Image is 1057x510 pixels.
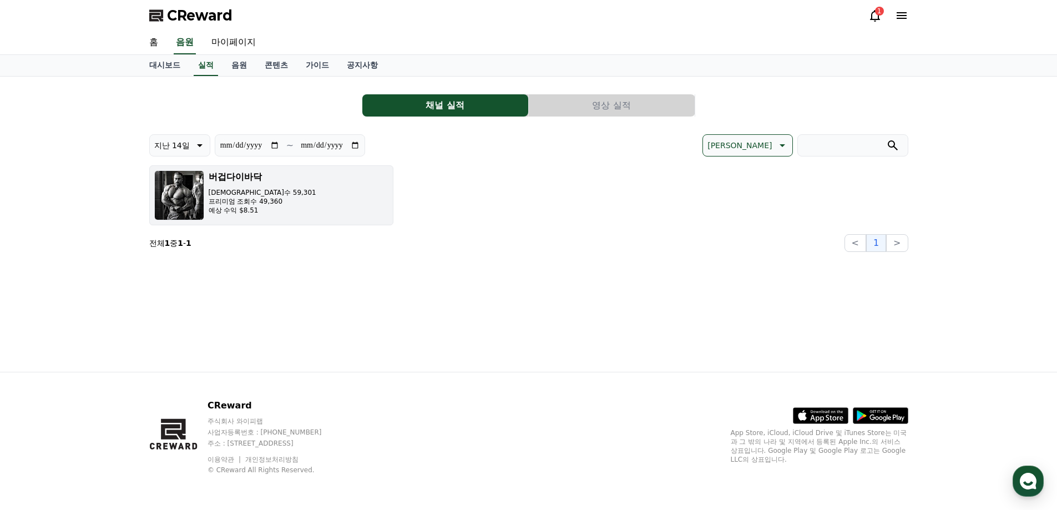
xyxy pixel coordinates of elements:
[209,197,316,206] p: 프리미엄 조회수 49,360
[154,170,204,220] img: 버겁다이바닥
[165,239,170,248] strong: 1
[286,139,294,152] p: ~
[208,417,343,426] p: 주식회사 와이피랩
[208,428,343,437] p: 사업자등록번호 : [PHONE_NUMBER]
[73,352,143,380] a: 대화
[208,439,343,448] p: 주소 : [STREET_ADDRESS]
[171,368,185,377] span: 설정
[149,238,191,249] p: 전체 중 -
[256,55,297,76] a: 콘텐츠
[35,368,42,377] span: 홈
[149,165,393,225] button: 버겁다이바닥 [DEMOGRAPHIC_DATA]수 59,301 프리미엄 조회수 49,360 예상 수익 $8.51
[222,55,256,76] a: 음원
[102,369,115,378] span: 대화
[186,239,191,248] strong: 1
[209,170,316,184] h3: 버겁다이바닥
[3,352,73,380] a: 홈
[209,188,316,197] p: [DEMOGRAPHIC_DATA]수 59,301
[868,9,882,22] a: 1
[140,55,189,76] a: 대시보드
[529,94,695,117] button: 영상 실적
[886,234,908,252] button: >
[140,31,167,54] a: 홈
[362,94,529,117] a: 채널 실적
[203,31,265,54] a: 마이페이지
[866,234,886,252] button: 1
[338,55,387,76] a: 공지사항
[245,456,299,463] a: 개인정보처리방침
[154,138,190,153] p: 지난 14일
[208,456,242,463] a: 이용약관
[149,134,210,156] button: 지난 14일
[702,134,792,156] button: [PERSON_NAME]
[167,7,232,24] span: CReward
[297,55,338,76] a: 가이드
[208,399,343,412] p: CReward
[362,94,528,117] button: 채널 실적
[875,7,884,16] div: 1
[707,138,772,153] p: [PERSON_NAME]
[844,234,866,252] button: <
[178,239,183,248] strong: 1
[209,206,316,215] p: 예상 수익 $8.51
[194,55,218,76] a: 실적
[208,466,343,474] p: © CReward All Rights Reserved.
[149,7,232,24] a: CReward
[143,352,213,380] a: 설정
[174,31,196,54] a: 음원
[731,428,908,464] p: App Store, iCloud, iCloud Drive 및 iTunes Store는 미국과 그 밖의 나라 및 지역에서 등록된 Apple Inc.의 서비스 상표입니다. Goo...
